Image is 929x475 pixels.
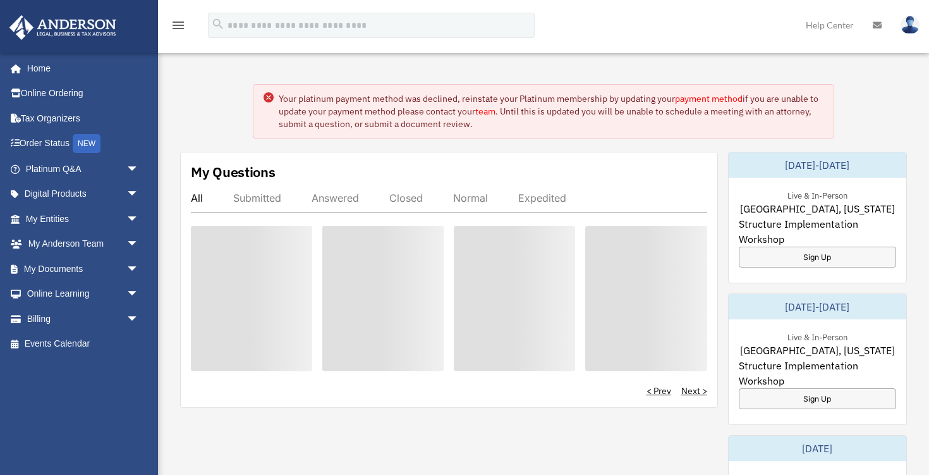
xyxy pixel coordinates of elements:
[126,256,152,282] span: arrow_drop_down
[777,330,858,343] div: Live & In-Person
[777,188,858,201] div: Live & In-Person
[9,206,158,231] a: My Entitiesarrow_drop_down
[171,18,186,33] i: menu
[389,192,423,204] div: Closed
[126,182,152,207] span: arrow_drop_down
[740,343,895,358] span: [GEOGRAPHIC_DATA], [US_STATE]
[740,201,895,216] span: [GEOGRAPHIC_DATA], [US_STATE]
[739,358,897,388] span: Structure Implementation Workshop
[9,182,158,207] a: Digital Productsarrow_drop_down
[9,306,158,331] a: Billingarrow_drop_down
[475,106,495,117] a: team
[211,17,225,31] i: search
[191,192,203,204] div: All
[126,156,152,182] span: arrow_drop_down
[6,15,120,40] img: Anderson Advisors Platinum Portal
[647,385,671,397] a: < Prev
[9,331,158,357] a: Events Calendar
[312,192,359,204] div: Answered
[675,93,743,104] a: payment method
[739,388,897,409] a: Sign Up
[191,163,276,182] div: My Questions
[126,231,152,257] span: arrow_drop_down
[518,192,566,204] div: Expedited
[9,106,158,131] a: Tax Organizers
[9,81,158,106] a: Online Ordering
[453,192,488,204] div: Normal
[9,156,158,182] a: Platinum Q&Aarrow_drop_down
[73,134,100,153] div: NEW
[171,22,186,33] a: menu
[681,385,707,397] a: Next >
[729,152,907,178] div: [DATE]-[DATE]
[233,192,281,204] div: Submitted
[9,231,158,257] a: My Anderson Teamarrow_drop_down
[729,294,907,319] div: [DATE]-[DATE]
[9,281,158,307] a: Online Learningarrow_drop_down
[9,256,158,281] a: My Documentsarrow_drop_down
[9,131,158,157] a: Order StatusNEW
[729,436,907,461] div: [DATE]
[9,56,152,81] a: Home
[279,92,823,130] div: Your platinum payment method was declined, reinstate your Platinum membership by updating your if...
[739,216,897,247] span: Structure Implementation Workshop
[901,16,920,34] img: User Pic
[739,247,897,268] a: Sign Up
[126,206,152,232] span: arrow_drop_down
[126,281,152,307] span: arrow_drop_down
[126,306,152,332] span: arrow_drop_down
